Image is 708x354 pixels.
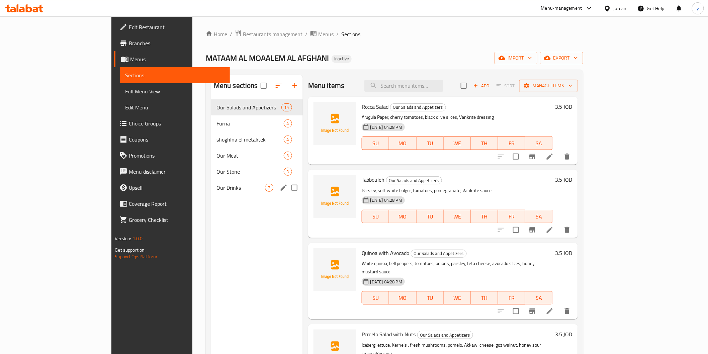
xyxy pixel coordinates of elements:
li: / [230,30,232,38]
button: delete [559,222,575,238]
nav: Menu sections [211,97,303,198]
a: Full Menu View [120,83,230,99]
span: [DATE] 04:28 PM [368,279,405,285]
button: Branch-specific-item [524,303,540,319]
div: Menu-management [541,4,582,12]
span: [DATE] 04:28 PM [368,197,405,203]
h6: 3.5 JOD [555,330,572,339]
span: SU [365,212,386,222]
div: items [284,119,292,127]
button: delete [559,149,575,165]
h6: 3.5 JOD [555,102,572,111]
span: Select to update [509,150,523,164]
span: TH [473,212,495,222]
span: TU [419,293,441,303]
button: SU [362,291,389,304]
p: White quinoa, bell peppers, tomatoes, onions, parsley, feta cheese, avocado slices, honey mustard... [362,259,553,276]
button: Branch-specific-item [524,149,540,165]
span: 7 [265,185,273,191]
button: WE [444,210,471,223]
span: Our Salads and Appetizers [418,331,473,339]
span: shoghlna el metaktek [216,136,284,144]
button: TH [471,291,498,304]
img: Rocca Salad [314,102,356,145]
span: Restaurants management [243,30,302,38]
span: [DATE] 04:28 PM [368,124,405,130]
button: export [540,52,583,64]
div: Our Drinks7edit [211,180,303,196]
span: Choice Groups [129,119,224,127]
span: MO [392,212,414,222]
button: FR [498,137,525,150]
span: TH [473,293,495,303]
span: SA [528,139,550,148]
div: Our Meat3 [211,148,303,164]
span: Sections [125,71,224,79]
span: Pomelo Salad with Nuts [362,329,416,339]
a: Grocery Checklist [114,212,230,228]
span: Select to update [509,304,523,318]
span: Sections [341,30,360,38]
span: FR [501,139,523,148]
div: items [284,136,292,144]
a: Edit menu item [546,307,554,315]
span: Rocca Salad [362,102,389,112]
img: Tabbouleh [314,175,356,218]
span: MATAAM AL MOAALEM AL AFGHANI [206,51,329,66]
span: Select section [457,79,471,93]
span: 1.0.0 [132,234,143,243]
span: Menus [318,30,334,38]
span: Our Meat [216,152,284,160]
div: Furna4 [211,115,303,131]
span: import [500,54,532,62]
span: Tabbouleh [362,175,385,185]
button: TH [471,137,498,150]
span: Inactive [332,56,352,62]
h2: Menu items [308,81,345,91]
span: Manage items [525,82,572,90]
span: WE [446,293,468,303]
button: WE [444,291,471,304]
span: Our Drinks [216,184,265,192]
span: Edit Restaurant [129,23,224,31]
h6: 3.5 JOD [555,248,572,258]
button: TH [471,210,498,223]
span: TU [419,139,441,148]
nav: breadcrumb [206,30,583,38]
span: SA [528,212,550,222]
button: TU [417,291,444,304]
span: Promotions [129,152,224,160]
a: Support.OpsPlatform [115,252,157,261]
span: Our Salads and Appetizers [411,250,466,257]
span: WE [446,212,468,222]
div: items [265,184,273,192]
div: items [284,152,292,160]
span: Coupons [129,136,224,144]
span: Our Salads and Appetizers [216,103,281,111]
span: SU [365,139,386,148]
div: Inactive [332,55,352,63]
a: Choice Groups [114,115,230,131]
span: 3 [284,169,292,175]
span: Branches [129,39,224,47]
a: Coupons [114,131,230,148]
h6: 3.5 JOD [555,175,572,184]
span: Select section first [492,81,519,91]
button: MO [389,291,416,304]
div: Our Salads and Appetizers15 [211,99,303,115]
span: 4 [284,120,292,127]
span: Our Salads and Appetizers [390,103,446,111]
a: Promotions [114,148,230,164]
button: Manage items [519,80,578,92]
a: Edit menu item [546,153,554,161]
span: Menus [130,55,224,63]
span: Edit Menu [125,103,224,111]
span: Our Stone [216,168,284,176]
span: 3 [284,153,292,159]
button: SU [362,210,389,223]
span: Get support on: [115,246,146,254]
span: 4 [284,137,292,143]
button: SU [362,137,389,150]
